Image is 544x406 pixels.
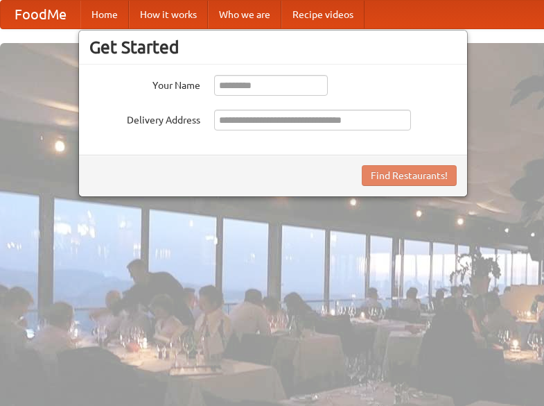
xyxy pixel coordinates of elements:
[89,37,457,58] h3: Get Started
[89,75,200,92] label: Your Name
[208,1,281,28] a: Who we are
[362,165,457,186] button: Find Restaurants!
[89,110,200,127] label: Delivery Address
[1,1,80,28] a: FoodMe
[129,1,208,28] a: How it works
[281,1,365,28] a: Recipe videos
[80,1,129,28] a: Home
